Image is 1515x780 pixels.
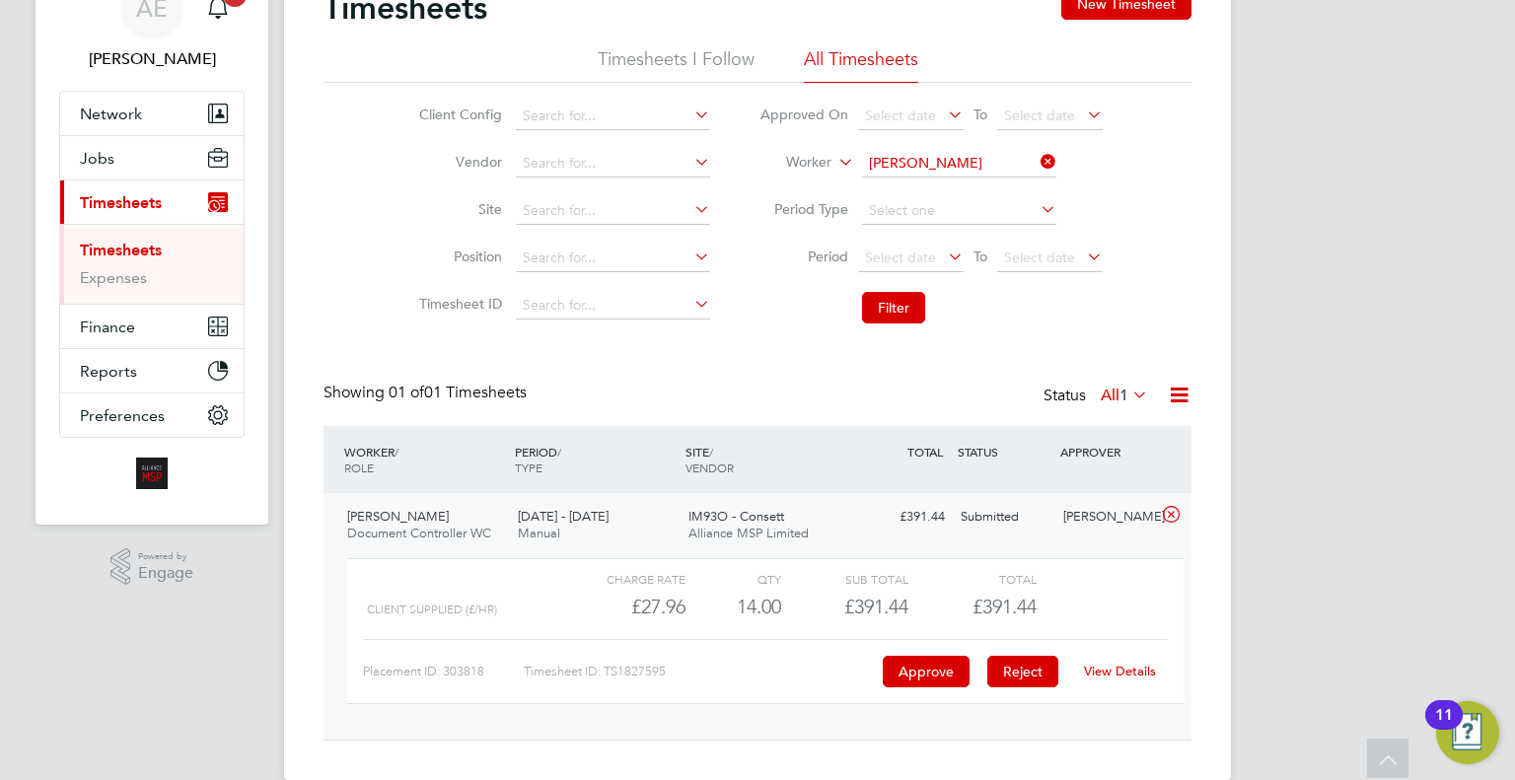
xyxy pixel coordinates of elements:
span: VENDOR [685,460,734,475]
span: / [395,444,398,460]
span: Alice Espinosa [59,47,245,71]
button: Timesheets [60,180,244,224]
span: Powered by [138,548,193,565]
div: PERIOD [510,434,681,485]
div: £391.44 [850,501,953,533]
span: [DATE] - [DATE] [518,508,609,525]
span: TOTAL [907,444,943,460]
img: alliancemsp-logo-retina.png [136,458,168,489]
input: Search for... [516,197,710,225]
span: Document Controller WC [347,525,491,541]
button: Open Resource Center, 11 new notifications [1436,701,1499,764]
span: Network [80,105,142,123]
span: Client Supplied (£/HR) [367,603,497,616]
li: Timesheets I Follow [598,47,755,83]
span: To [968,102,993,127]
span: Reports [80,362,137,381]
input: Search for... [516,150,710,177]
span: 01 of [389,383,424,402]
label: Worker [743,153,831,173]
input: Search for... [516,245,710,272]
li: All Timesheets [804,47,918,83]
button: Reject [987,656,1058,687]
label: Vendor [413,153,502,171]
a: Timesheets [80,241,162,259]
span: Jobs [80,149,114,168]
div: Total [908,567,1036,591]
span: / [557,444,561,460]
input: Search for... [862,150,1056,177]
span: £391.44 [973,595,1037,618]
input: Select one [862,197,1056,225]
button: Jobs [60,136,244,179]
input: Search for... [516,103,710,130]
div: SITE [681,434,851,485]
label: Period [759,248,848,265]
div: 11 [1435,715,1453,741]
a: Expenses [80,268,147,287]
a: Powered byEngage [110,548,194,586]
label: All [1101,386,1148,405]
span: Select date [1004,248,1075,266]
label: Period Type [759,200,848,218]
span: Finance [80,318,135,336]
label: Timesheet ID [413,295,502,313]
div: Timesheets [60,224,244,304]
button: Reports [60,349,244,392]
span: Timesheets [80,193,162,212]
div: 14.00 [685,591,781,623]
label: Client Config [413,106,502,123]
span: Select date [1004,106,1075,124]
button: Preferences [60,393,244,437]
span: Select date [865,248,936,266]
div: WORKER [339,434,510,485]
div: Submitted [953,501,1055,533]
div: £27.96 [558,591,685,623]
span: Preferences [80,406,165,425]
a: Go to home page [59,458,245,489]
span: IM93O - Consett [688,508,784,525]
span: Engage [138,565,193,582]
button: Finance [60,305,244,348]
input: Search for... [516,292,710,319]
span: / [709,444,713,460]
a: View Details [1084,663,1156,679]
span: 01 Timesheets [389,383,527,402]
span: 1 [1119,386,1128,405]
label: Position [413,248,502,265]
span: ROLE [344,460,374,475]
div: Placement ID: 303818 [363,656,524,687]
span: Manual [518,525,560,541]
button: Approve [883,656,970,687]
div: Showing [324,383,531,403]
div: Charge rate [558,567,685,591]
label: Approved On [759,106,848,123]
span: TYPE [515,460,542,475]
button: Filter [862,292,925,323]
div: £391.44 [781,591,908,623]
div: APPROVER [1055,434,1158,469]
div: Status [1044,383,1152,410]
div: [PERSON_NAME] [1055,501,1158,533]
button: Network [60,92,244,135]
div: QTY [685,567,781,591]
div: Timesheet ID: TS1827595 [524,656,878,687]
span: Alliance MSP Limited [688,525,809,541]
div: Sub Total [781,567,908,591]
label: Site [413,200,502,218]
span: [PERSON_NAME] [347,508,449,525]
span: Select date [865,106,936,124]
span: To [968,244,993,269]
div: STATUS [953,434,1055,469]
